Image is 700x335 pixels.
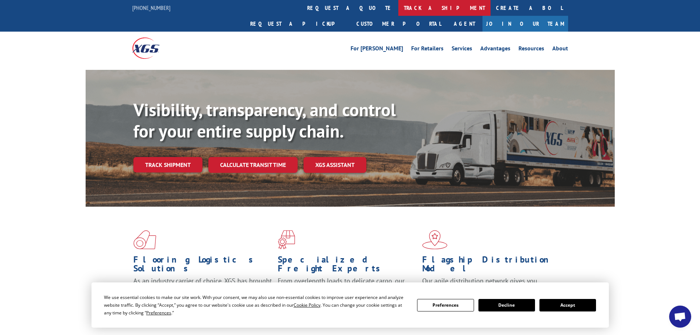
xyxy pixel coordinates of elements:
[482,16,568,32] a: Join Our Team
[132,4,170,11] a: [PHONE_NUMBER]
[133,230,156,249] img: xgs-icon-total-supply-chain-intelligence-red
[133,157,202,172] a: Track shipment
[422,230,448,249] img: xgs-icon-flagship-distribution-model-red
[208,157,298,173] a: Calculate transit time
[304,157,366,173] a: XGS ASSISTANT
[351,46,403,54] a: For [PERSON_NAME]
[539,299,596,311] button: Accept
[133,98,396,142] b: Visibility, transparency, and control for your entire supply chain.
[446,16,482,32] a: Agent
[422,255,561,277] h1: Flagship Distribution Model
[452,46,472,54] a: Services
[278,230,295,249] img: xgs-icon-focused-on-flooring-red
[480,46,510,54] a: Advantages
[351,16,446,32] a: Customer Portal
[104,293,408,317] div: We use essential cookies to make our site work. With your consent, we may also use non-essential ...
[552,46,568,54] a: About
[422,277,557,294] span: Our agile distribution network gives you nationwide inventory management on demand.
[133,277,272,303] span: As an industry carrier of choice, XGS has brought innovation and dedication to flooring logistics...
[411,46,444,54] a: For Retailers
[91,282,609,328] div: Cookie Consent Prompt
[146,310,171,316] span: Preferences
[669,306,691,328] div: Open chat
[278,277,417,309] p: From overlength loads to delicate cargo, our experienced staff knows the best way to move your fr...
[278,255,417,277] h1: Specialized Freight Experts
[294,302,320,308] span: Cookie Policy
[133,255,272,277] h1: Flooring Logistics Solutions
[478,299,535,311] button: Decline
[245,16,351,32] a: Request a pickup
[518,46,544,54] a: Resources
[417,299,474,311] button: Preferences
